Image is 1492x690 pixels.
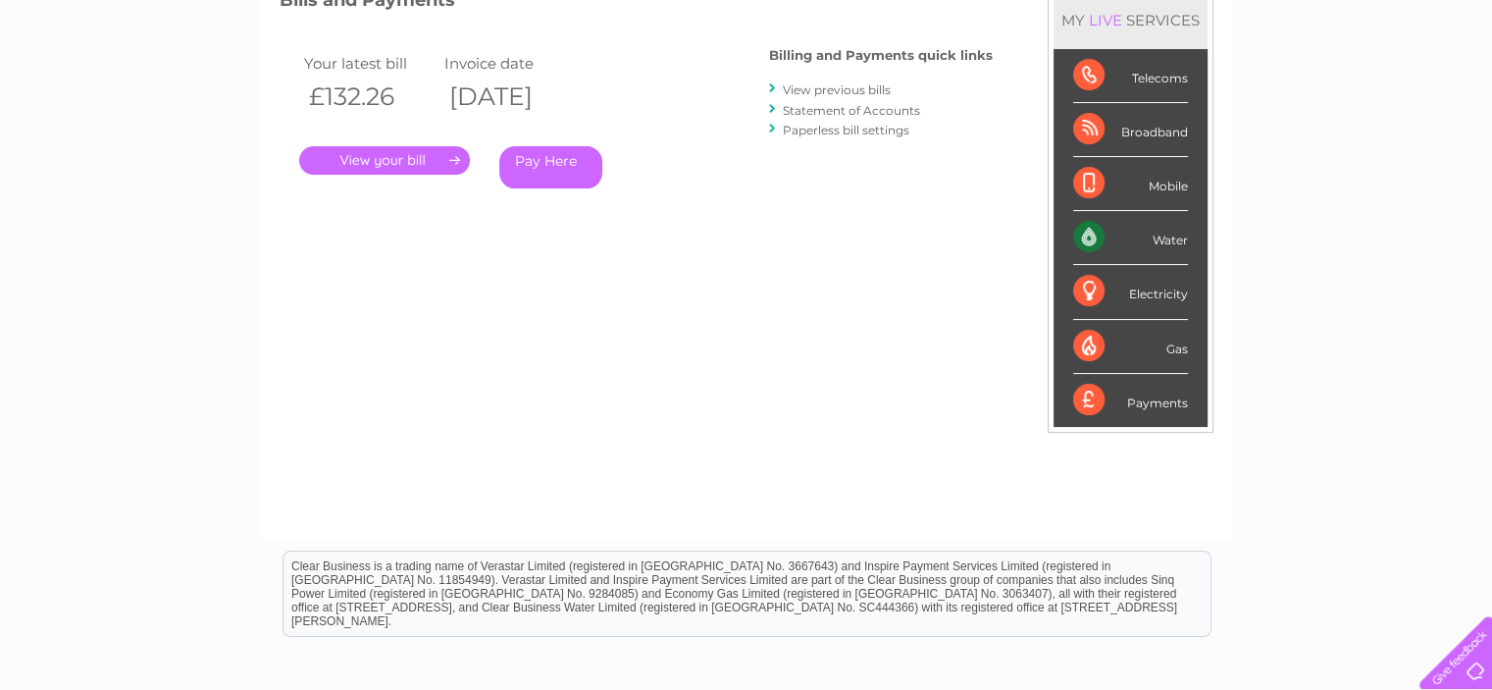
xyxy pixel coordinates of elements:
[783,123,909,137] a: Paperless bill settings
[299,146,470,175] a: .
[499,146,602,188] a: Pay Here
[1427,83,1473,98] a: Log out
[1122,10,1258,34] a: 0333 014 3131
[1073,211,1188,265] div: Water
[1251,83,1310,98] a: Telecoms
[783,103,920,118] a: Statement of Accounts
[1073,157,1188,211] div: Mobile
[299,77,440,117] th: £132.26
[1073,374,1188,427] div: Payments
[1196,83,1239,98] a: Energy
[52,51,152,111] img: logo.png
[783,82,891,97] a: View previous bills
[1147,83,1184,98] a: Water
[1073,320,1188,374] div: Gas
[1085,11,1126,29] div: LIVE
[299,50,440,77] td: Your latest bill
[1362,83,1410,98] a: Contact
[439,77,581,117] th: [DATE]
[1073,49,1188,103] div: Telecoms
[283,11,1210,95] div: Clear Business is a trading name of Verastar Limited (registered in [GEOGRAPHIC_DATA] No. 3667643...
[1321,83,1350,98] a: Blog
[1073,265,1188,319] div: Electricity
[769,48,993,63] h4: Billing and Payments quick links
[1073,103,1188,157] div: Broadband
[439,50,581,77] td: Invoice date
